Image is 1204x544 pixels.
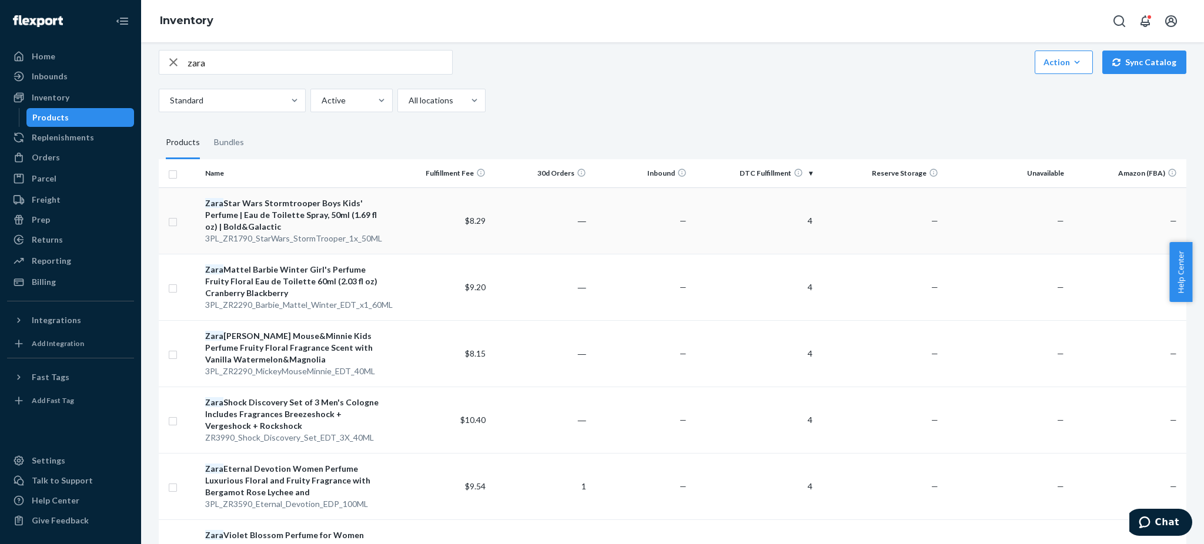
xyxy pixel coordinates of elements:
[205,264,384,299] div: Mattel Barbie Winter Girl's Perfume Fruity Floral Eau de Toilette 60ml (2.03 fl oz) Cranberry Bla...
[7,210,134,229] a: Prep
[931,282,938,292] span: —
[460,415,486,425] span: $10.40
[205,365,384,377] div: 3PL_ZR2290_MickeyMouseMinnie_EDT_40ML
[931,348,938,358] span: —
[205,463,384,498] div: Eternal Devotion Women Perfume Luxurious Floral and Fruity Fragrance with Bergamot Rose Lychee and
[1102,51,1186,74] button: Sync Catalog
[7,169,134,188] a: Parcel
[7,273,134,291] a: Billing
[490,453,591,519] td: 1
[680,481,687,491] span: —
[490,254,591,320] td: ―
[691,187,817,254] td: 4
[32,314,81,326] div: Integrations
[1057,282,1064,292] span: —
[7,491,134,510] a: Help Center
[32,132,94,143] div: Replenishments
[490,387,591,453] td: ―
[7,88,134,107] a: Inventory
[680,348,687,358] span: —
[1170,415,1177,425] span: —
[160,14,213,27] a: Inventory
[1129,509,1192,538] iframe: Opens a widget where you can chat to one of our agents
[111,9,134,33] button: Close Navigation
[691,387,817,453] td: 4
[188,51,452,74] input: Search inventory by name or sku
[691,453,817,519] td: 4
[32,92,69,103] div: Inventory
[591,159,691,187] th: Inbound
[465,216,486,226] span: $8.29
[1133,9,1157,33] button: Open notifications
[205,233,384,244] div: 3PL_ZR1790_StarWars_StormTrooper_1x_50ML
[32,70,68,82] div: Inbounds
[7,311,134,330] button: Integrations
[691,320,817,387] td: 4
[691,159,817,187] th: DTC Fulfillment
[691,254,817,320] td: 4
[465,282,486,292] span: $9.20
[7,251,134,270] a: Reporting
[7,230,134,249] a: Returns
[32,214,50,226] div: Prep
[205,432,384,444] div: ZR3990_Shock_Discovery_Set_EDT_3X_40ML
[465,481,486,491] span: $9.54
[32,495,79,506] div: Help Center
[7,511,134,530] button: Give Feedback
[490,320,591,387] td: ―
[32,194,61,206] div: Freight
[13,15,63,27] img: Flexport logo
[205,464,223,474] em: Zara
[205,397,384,432] div: Shock Discovery Set of 3 Men's Cologne Includes Fragrances Breezeshock + Vergeshock + Rockshock
[7,148,134,167] a: Orders
[1159,9,1183,33] button: Open account menu
[931,415,938,425] span: —
[205,299,384,311] div: 3PL_ZR2290_Barbie_Mattel_Winter_EDT_x1_60ML
[7,47,134,66] a: Home
[205,331,223,341] em: Zara
[214,126,244,159] div: Bundles
[817,159,943,187] th: Reserve Storage
[205,198,223,208] em: Zara
[1069,159,1186,187] th: Amazon (FBA)
[205,530,223,540] em: Zara
[32,475,93,486] div: Talk to Support
[32,338,84,348] div: Add Integration
[490,159,591,187] th: 30d Orders
[32,515,89,526] div: Give Feedback
[200,159,389,187] th: Name
[7,368,134,387] button: Fast Tags
[1169,242,1192,302] button: Help Center
[1057,348,1064,358] span: —
[1170,348,1177,358] span: —
[407,95,409,106] input: All locations
[490,187,591,254] td: ―
[1057,415,1064,425] span: —
[32,455,65,466] div: Settings
[32,395,74,405] div: Add Fast Tag
[205,330,384,365] div: [PERSON_NAME] Mouse&Minnie Kids Perfume Fruity Floral Fragrance Scent with Vanilla Watermelon&Mag...
[7,67,134,86] a: Inbounds
[150,4,223,38] ol: breadcrumbs
[26,108,135,127] a: Products
[7,128,134,147] a: Replenishments
[32,371,69,383] div: Fast Tags
[1035,51,1093,74] button: Action
[1057,216,1064,226] span: —
[205,498,384,510] div: 3PL_ZR3590_Eternal_Devotion_EDP_100ML
[465,348,486,358] span: $8.15
[389,159,490,187] th: Fulfillment Fee
[32,152,60,163] div: Orders
[7,190,134,209] a: Freight
[7,391,134,410] a: Add Fast Tag
[931,481,938,491] span: —
[169,95,170,106] input: Standard
[1057,481,1064,491] span: —
[1044,56,1084,68] div: Action
[1170,216,1177,226] span: —
[32,173,56,184] div: Parcel
[7,334,134,353] a: Add Integration
[32,234,63,246] div: Returns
